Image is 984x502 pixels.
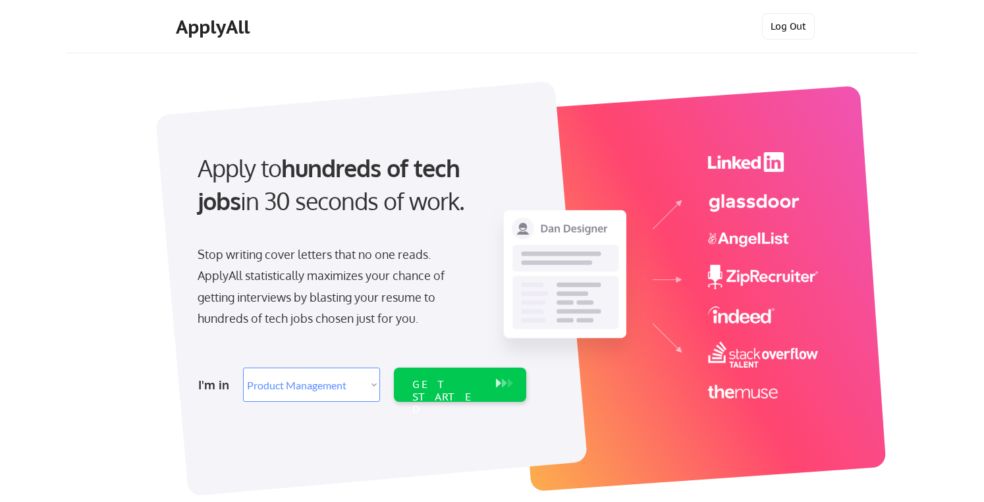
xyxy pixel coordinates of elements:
div: GET STARTED [412,378,483,416]
div: Stop writing cover letters that no one reads. ApplyAll statistically maximizes your chance of get... [198,244,468,329]
button: Log Out [762,13,815,40]
div: ApplyAll [176,16,254,38]
div: Apply to in 30 seconds of work. [198,152,521,218]
div: I'm in [198,374,235,395]
strong: hundreds of tech jobs [198,153,466,215]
